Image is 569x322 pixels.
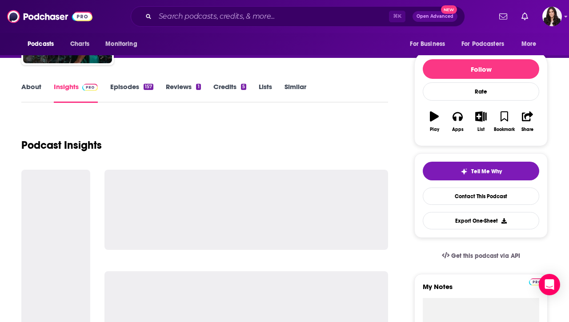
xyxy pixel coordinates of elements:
[131,6,465,27] div: Search podcasts, credits, & more...
[456,36,517,53] button: open menu
[82,84,98,91] img: Podchaser Pro
[451,252,520,260] span: Get this podcast via API
[493,106,516,138] button: Bookmark
[521,127,533,132] div: Share
[430,127,439,132] div: Play
[423,212,539,229] button: Export One-Sheet
[7,8,92,25] img: Podchaser - Follow, Share and Rate Podcasts
[70,38,89,50] span: Charts
[539,274,560,295] div: Open Intercom Messenger
[446,106,469,138] button: Apps
[461,168,468,175] img: tell me why sparkle
[413,11,457,22] button: Open AdvancedNew
[496,9,511,24] a: Show notifications dropdown
[28,38,54,50] span: Podcasts
[423,82,539,101] div: Rate
[477,127,485,132] div: List
[417,14,453,19] span: Open Advanced
[423,282,539,298] label: My Notes
[542,7,562,26] img: User Profile
[435,245,527,267] a: Get this podcast via API
[423,162,539,180] button: tell me why sparkleTell Me Why
[518,9,532,24] a: Show notifications dropdown
[259,82,272,103] a: Lists
[423,59,539,79] button: Follow
[461,38,504,50] span: For Podcasters
[166,82,200,103] a: Reviews1
[494,127,515,132] div: Bookmark
[410,38,445,50] span: For Business
[144,84,153,90] div: 157
[471,168,502,175] span: Tell Me Why
[196,84,200,90] div: 1
[529,278,545,285] img: Podchaser Pro
[213,82,246,103] a: Credits5
[469,106,493,138] button: List
[155,9,389,24] input: Search podcasts, credits, & more...
[54,82,98,103] a: InsightsPodchaser Pro
[423,187,539,205] a: Contact This Podcast
[64,36,95,53] a: Charts
[404,36,456,53] button: open menu
[21,36,65,53] button: open menu
[105,38,137,50] span: Monitoring
[99,36,148,53] button: open menu
[21,139,102,152] h1: Podcast Insights
[441,5,457,14] span: New
[542,7,562,26] button: Show profile menu
[515,36,548,53] button: open menu
[389,11,405,22] span: ⌘ K
[529,277,545,285] a: Pro website
[516,106,539,138] button: Share
[21,82,41,103] a: About
[110,82,153,103] a: Episodes157
[452,127,464,132] div: Apps
[542,7,562,26] span: Logged in as RebeccaShapiro
[241,84,246,90] div: 5
[423,106,446,138] button: Play
[284,82,306,103] a: Similar
[521,38,537,50] span: More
